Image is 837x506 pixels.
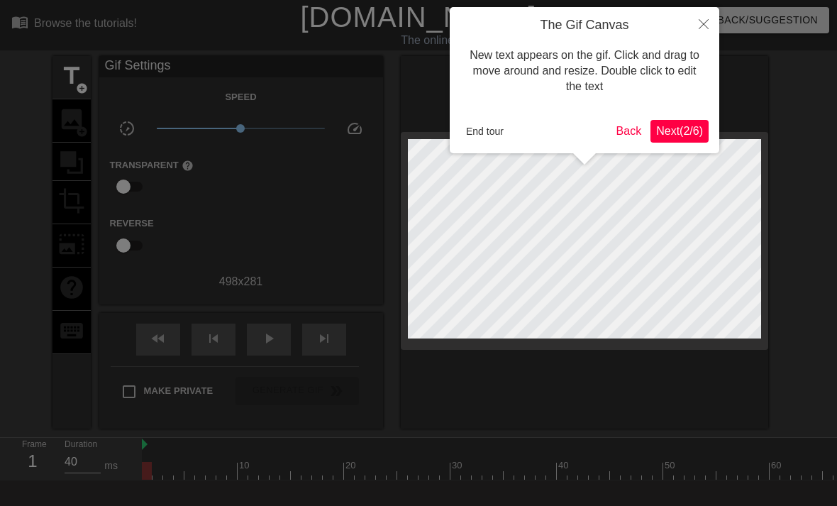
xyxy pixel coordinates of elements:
h4: The Gif Canvas [460,18,709,33]
div: New text appears on the gif. Click and drag to move around and resize. Double click to edit the text [460,33,709,109]
button: Close [688,7,719,40]
button: End tour [460,121,509,142]
button: Back [611,120,648,143]
button: Next [650,120,709,143]
span: Next ( 2 / 6 ) [656,125,703,137]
